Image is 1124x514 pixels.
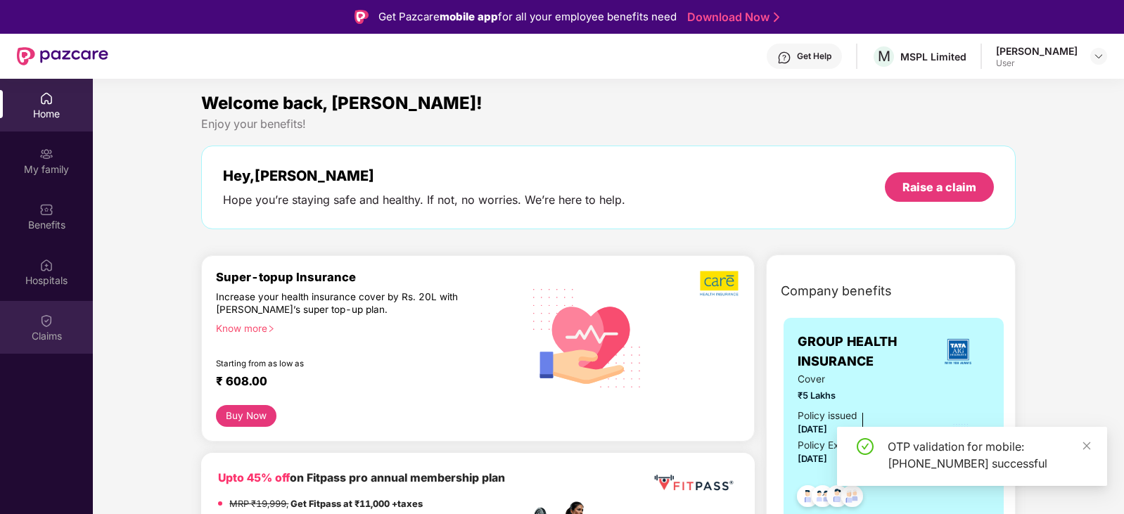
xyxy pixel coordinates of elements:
span: right [267,325,275,333]
div: Policy issued [798,409,857,424]
img: svg+xml;base64,PHN2ZyBpZD0iQmVuZWZpdHMiIHhtbG5zPSJodHRwOi8vd3d3LnczLm9yZy8yMDAwL3N2ZyIgd2lkdGg9Ij... [39,203,53,217]
img: b5dec4f62d2307b9de63beb79f102df3.png [700,270,740,297]
img: svg+xml;base64,PHN2ZyBpZD0iSGVscC0zMngzMiIgeG1sbnM9Imh0dHA6Ly93d3cudzMub3JnLzIwMDAvc3ZnIiB3aWR0aD... [777,51,791,65]
div: Hope you’re staying safe and healthy. If not, no worries. We’re here to help. [223,193,625,207]
div: MSPL Limited [900,50,966,63]
img: svg+xml;base64,PHN2ZyBpZD0iSG9tZSIgeG1sbnM9Imh0dHA6Ly93d3cudzMub3JnLzIwMDAvc3ZnIiB3aWR0aD0iMjAiIG... [39,91,53,105]
div: Get Help [797,51,831,62]
b: on Fitpass pro annual membership plan [218,471,505,484]
img: insurerLogo [939,333,977,371]
b: Upto 45% off [218,471,290,484]
div: Know more [216,322,513,332]
span: close [1082,441,1092,451]
span: M [878,48,890,65]
img: Stroke [774,10,779,25]
span: GROUP HEALTH INSURANCE [798,332,926,372]
div: Enjoy your benefits! [201,117,1015,131]
strong: mobile app [440,10,498,23]
img: svg+xml;base64,PHN2ZyB4bWxucz0iaHR0cDovL3d3dy53My5vcmcvMjAwMC9zdmciIHhtbG5zOnhsaW5rPSJodHRwOi8vd3... [522,271,653,404]
div: Hey, [PERSON_NAME] [223,167,625,184]
img: New Pazcare Logo [17,47,108,65]
span: [DATE] [798,424,827,435]
img: fppp.png [651,470,736,496]
div: OTP validation for mobile: [PHONE_NUMBER] successful [888,438,1090,472]
img: icon [924,423,970,469]
span: ₹5 Lakhs [798,389,905,403]
div: Policy Expiry [798,438,856,454]
div: Increase your health insurance cover by Rs. 20L with [PERSON_NAME]’s super top-up plan. [216,290,461,316]
div: [PERSON_NAME] [996,44,1078,58]
div: User [996,58,1078,69]
span: Company benefits [781,281,892,301]
span: [DATE] [798,454,827,464]
img: svg+xml;base64,PHN2ZyBpZD0iRHJvcGRvd24tMzJ4MzIiIHhtbG5zPSJodHRwOi8vd3d3LnczLm9yZy8yMDAwL3N2ZyIgd2... [1093,51,1104,62]
span: Welcome back, [PERSON_NAME]! [201,93,483,113]
div: Starting from as low as [216,359,461,368]
del: MRP ₹19,999, [229,499,288,509]
div: Get Pazcare for all your employee benefits need [378,8,677,25]
img: svg+xml;base64,PHN2ZyBpZD0iQ2xhaW0iIHhtbG5zPSJodHRwOi8vd3d3LnczLm9yZy8yMDAwL3N2ZyIgd2lkdGg9IjIwIi... [39,314,53,328]
div: Raise a claim [902,179,976,195]
span: check-circle [857,438,874,455]
a: Download Now [687,10,775,25]
img: svg+xml;base64,PHN2ZyB3aWR0aD0iMjAiIGhlaWdodD0iMjAiIHZpZXdCb3g9IjAgMCAyMCAyMCIgZmlsbD0ibm9uZSIgeG... [39,147,53,161]
span: Cover [798,372,905,387]
img: Logo [355,10,369,24]
div: ₹ 608.00 [216,374,507,391]
div: Super-topup Insurance [216,270,521,284]
button: Buy Now [216,405,276,427]
strong: Get Fitpass at ₹11,000 +taxes [290,499,423,509]
img: svg+xml;base64,PHN2ZyBpZD0iSG9zcGl0YWxzIiB4bWxucz0iaHR0cDovL3d3dy53My5vcmcvMjAwMC9zdmciIHdpZHRoPS... [39,258,53,272]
